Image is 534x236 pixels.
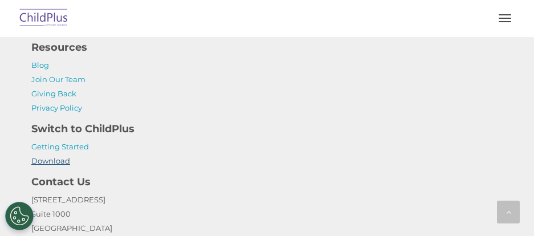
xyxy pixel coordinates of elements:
[31,89,76,98] a: Giving Back
[31,75,85,84] a: Join Our Team
[31,156,70,165] a: Download
[31,103,82,112] a: Privacy Policy
[31,121,503,137] h4: Switch to ChildPlus
[31,60,49,70] a: Blog
[31,39,503,55] h4: Resources
[17,5,71,32] img: ChildPlus by Procare Solutions
[5,202,34,230] button: Cookies Settings
[31,174,503,190] h4: Contact Us
[31,142,89,151] a: Getting Started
